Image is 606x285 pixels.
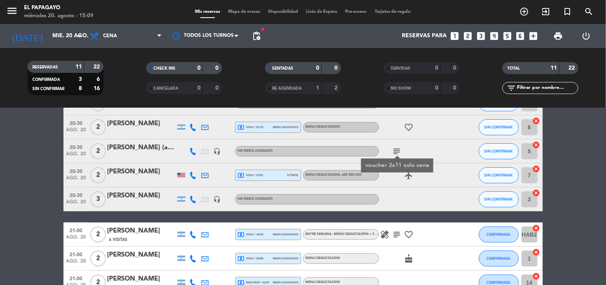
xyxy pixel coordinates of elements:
[541,7,551,16] i: exit_to_app
[476,31,486,41] i: looks_3
[90,251,106,267] span: 2
[238,124,264,131] span: visa * 8176
[97,76,101,82] strong: 6
[79,86,82,91] strong: 8
[485,197,513,201] span: SIN CONFIRMAR
[380,230,390,239] i: healing
[507,83,516,93] i: filter_list
[66,259,86,268] span: ago. 20
[306,173,362,177] span: MENU DEGUSTACION
[6,5,18,17] i: menu
[238,231,264,238] span: visa * 4032
[66,225,86,235] span: 21:00
[392,230,402,239] i: subject
[485,173,513,177] span: SIN CONFIRMAR
[532,248,540,256] i: cancel
[365,161,429,170] div: voucher 2x11 solo cena
[272,66,294,70] span: SENTADAS
[341,10,371,14] span: Pre-acceso
[502,31,513,41] i: looks_5
[238,197,273,201] span: Sin menú asignado
[532,117,540,125] i: cancel
[66,199,86,209] span: ago. 20
[76,64,82,70] strong: 11
[584,7,594,16] i: search
[238,149,273,153] span: Sin menú asignado
[79,76,82,82] strong: 3
[551,65,557,71] strong: 11
[107,142,175,153] div: [PERSON_NAME] (amigo [PERSON_NAME])
[569,65,577,71] strong: 22
[529,31,539,41] i: add_box
[371,10,415,14] span: Tarjetas de regalo
[153,66,175,70] span: CHECK INS
[449,31,460,41] i: looks_one
[581,31,591,41] i: power_settings_new
[404,254,414,263] i: cake
[107,226,175,236] div: [PERSON_NAME]
[107,167,175,177] div: [PERSON_NAME]
[479,251,519,267] button: CONFIRMADA
[532,141,540,149] i: cancel
[273,124,298,130] span: mercadopago
[214,148,221,155] i: headset_mic
[507,66,520,70] span: TOTAL
[489,31,499,41] i: looks_4
[90,167,106,183] span: 2
[197,65,201,71] strong: 0
[238,124,245,131] i: local_atm
[214,196,221,203] i: headset_mic
[24,4,93,12] div: El Papagayo
[572,24,600,48] div: LOG OUT
[238,255,245,262] i: local_atm
[32,65,58,69] span: RESERVADAS
[264,10,302,14] span: Disponibilidad
[402,33,447,39] span: Reservas para
[90,119,106,135] span: 2
[107,118,175,129] div: [PERSON_NAME]
[392,147,402,156] i: subject
[487,256,511,261] span: CONFIRMADA
[66,166,86,175] span: 20:30
[93,64,101,70] strong: 22
[516,84,578,92] input: Filtrar por nombre...
[532,224,540,232] i: cancel
[316,65,320,71] strong: 0
[66,249,86,259] span: 21:00
[238,231,245,238] i: local_atm
[238,172,245,179] i: local_atm
[554,31,563,41] span: print
[532,165,540,173] i: cancel
[272,86,302,90] span: RE AGENDADA
[107,274,175,284] div: [PERSON_NAME]
[66,118,86,127] span: 20:30
[24,12,93,20] div: miércoles 20. agosto - 15:09
[197,85,201,91] strong: 0
[479,167,519,183] button: SIN CONFIRMAR
[90,227,106,243] span: 2
[306,281,340,284] span: MENU DEGUSTACION
[107,191,175,201] div: [PERSON_NAME]
[32,87,64,91] span: SIN CONFIRMAR
[273,256,298,261] span: mercadopago
[6,27,48,45] i: [DATE]
[520,7,529,16] i: add_circle_outline
[66,273,86,283] span: 21:00
[90,143,106,159] span: 2
[479,191,519,207] button: SIN CONFIRMAR
[404,230,414,239] i: favorite_border
[103,33,117,39] span: Cena
[334,65,339,71] strong: 0
[107,250,175,260] div: [PERSON_NAME]
[463,31,473,41] i: looks_two
[66,190,86,199] span: 20:30
[404,171,414,180] i: airplanemode_active
[453,85,458,91] strong: 0
[90,191,106,207] span: 3
[224,10,264,14] span: Mapa de mesas
[306,125,340,128] span: MENU DEGUSTACION
[340,173,362,177] span: , ARS $85.000
[306,257,340,260] span: MENU DEGUSTACION
[66,151,86,161] span: ago. 20
[316,85,320,91] strong: 1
